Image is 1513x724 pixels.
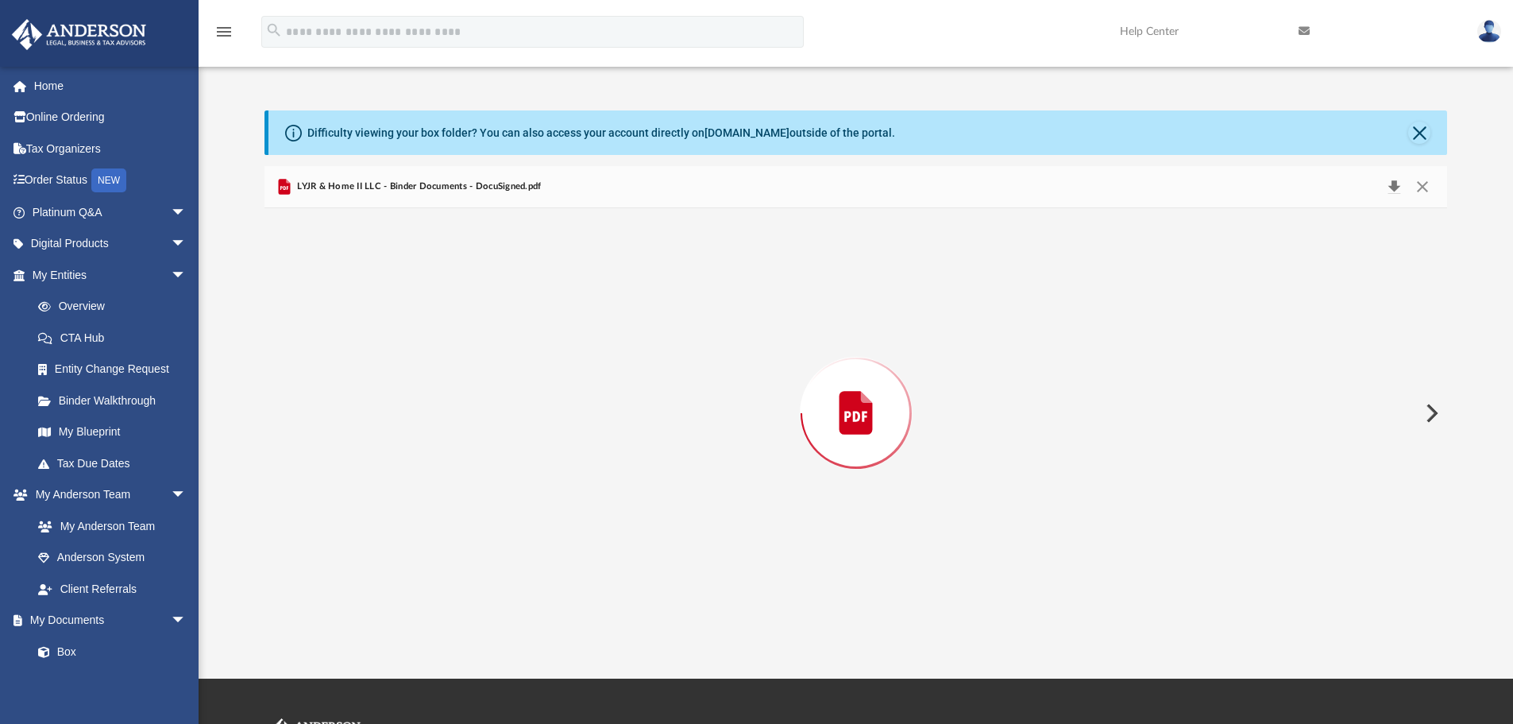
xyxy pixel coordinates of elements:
a: Order StatusNEW [11,165,210,197]
span: arrow_drop_down [171,196,203,229]
a: Tax Due Dates [22,447,210,479]
div: NEW [91,168,126,192]
div: Difficulty viewing your box folder? You can also access your account directly on outside of the p... [307,125,895,141]
button: Next File [1413,391,1448,436]
button: Close [1408,122,1430,144]
a: My Documentsarrow_drop_down [11,605,203,637]
a: [DOMAIN_NAME] [704,126,789,139]
span: LYJR & Home II LLC - Binder Documents - DocuSigned.pdf [294,180,542,194]
a: Binder Walkthrough [22,385,210,416]
span: arrow_drop_down [171,228,203,261]
a: Tax Organizers [11,133,210,165]
a: My Anderson Team [22,510,195,542]
a: Entity Change Request [22,354,210,385]
button: Close [1408,176,1437,198]
span: arrow_drop_down [171,259,203,292]
img: User Pic [1477,20,1501,43]
a: menu [214,30,234,41]
a: Platinum Q&Aarrow_drop_down [11,196,210,228]
a: Online Ordering [11,102,210,134]
a: CTA Hub [22,322,210,354]
a: My Blueprint [22,416,203,448]
a: My Anderson Teamarrow_drop_down [11,479,203,511]
a: My Entitiesarrow_drop_down [11,259,210,291]
span: arrow_drop_down [171,605,203,637]
a: Client Referrals [22,573,203,605]
a: Digital Productsarrow_drop_down [11,228,210,260]
button: Download [1380,176,1408,198]
a: Meeting Minutes [22,668,203,699]
a: Box [22,636,195,668]
span: arrow_drop_down [171,479,203,512]
img: Anderson Advisors Platinum Portal [7,19,151,50]
a: Home [11,70,210,102]
i: menu [214,22,234,41]
a: Anderson System [22,542,203,574]
a: Overview [22,291,210,323]
div: Preview [264,166,1448,618]
i: search [265,21,283,39]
